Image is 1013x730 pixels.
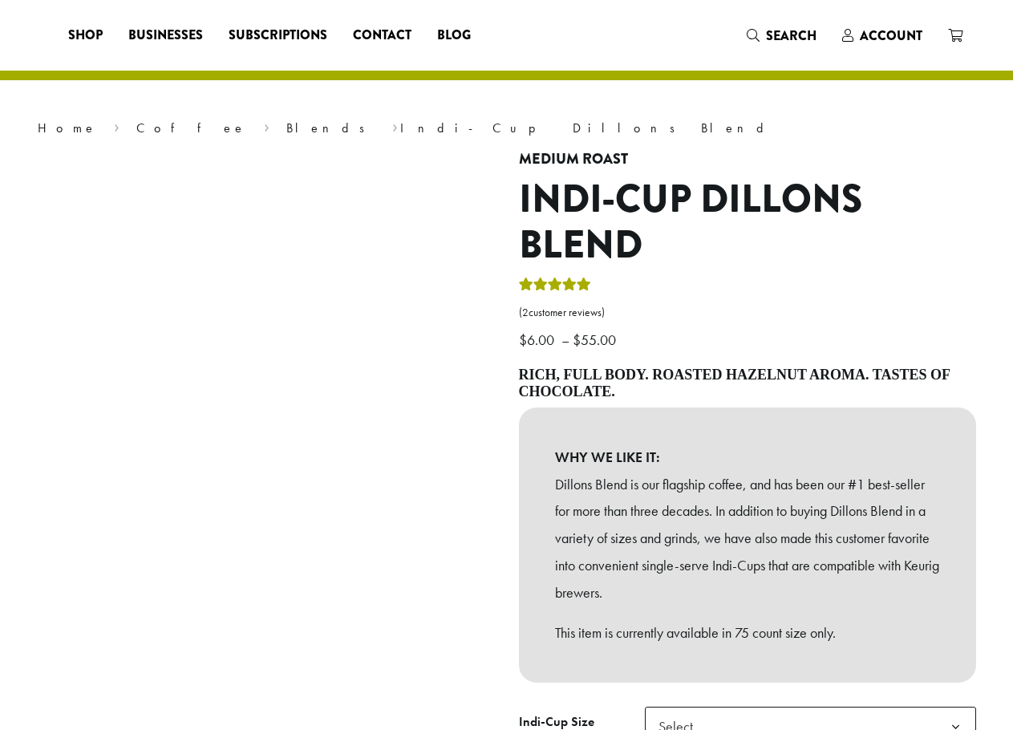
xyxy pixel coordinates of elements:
span: › [264,113,269,138]
a: Search [734,22,829,49]
span: › [114,113,120,138]
h4: Medium Roast [519,151,976,168]
span: 2 [522,306,529,319]
span: › [392,113,398,138]
span: $ [519,331,527,349]
a: Shop [55,22,115,48]
bdi: 55.00 [573,331,620,349]
p: Dillons Blend is our flagship coffee, and has been our #1 best-seller for more than three decades... [555,471,940,606]
a: Coffee [136,120,246,136]
span: Search [766,26,816,45]
nav: Breadcrumb [38,119,976,138]
a: Home [38,120,97,136]
bdi: 6.00 [519,331,558,349]
span: – [561,331,569,349]
a: (2customer reviews) [519,305,976,321]
div: Rated 5.00 out of 5 [519,275,591,299]
p: This item is currently available in 75 count size only. [555,619,940,647]
span: Account [860,26,922,45]
span: Businesses [128,26,203,46]
b: WHY WE LIKE IT: [555,444,940,471]
h1: Indi-Cup Dillons Blend [519,176,976,269]
span: Blog [437,26,471,46]
span: $ [573,331,581,349]
span: Contact [353,26,411,46]
h4: Rich, full body. Roasted hazelnut aroma. Tastes of chocolate. [519,367,976,401]
span: Subscriptions [229,26,327,46]
span: Shop [68,26,103,46]
a: Blends [286,120,375,136]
